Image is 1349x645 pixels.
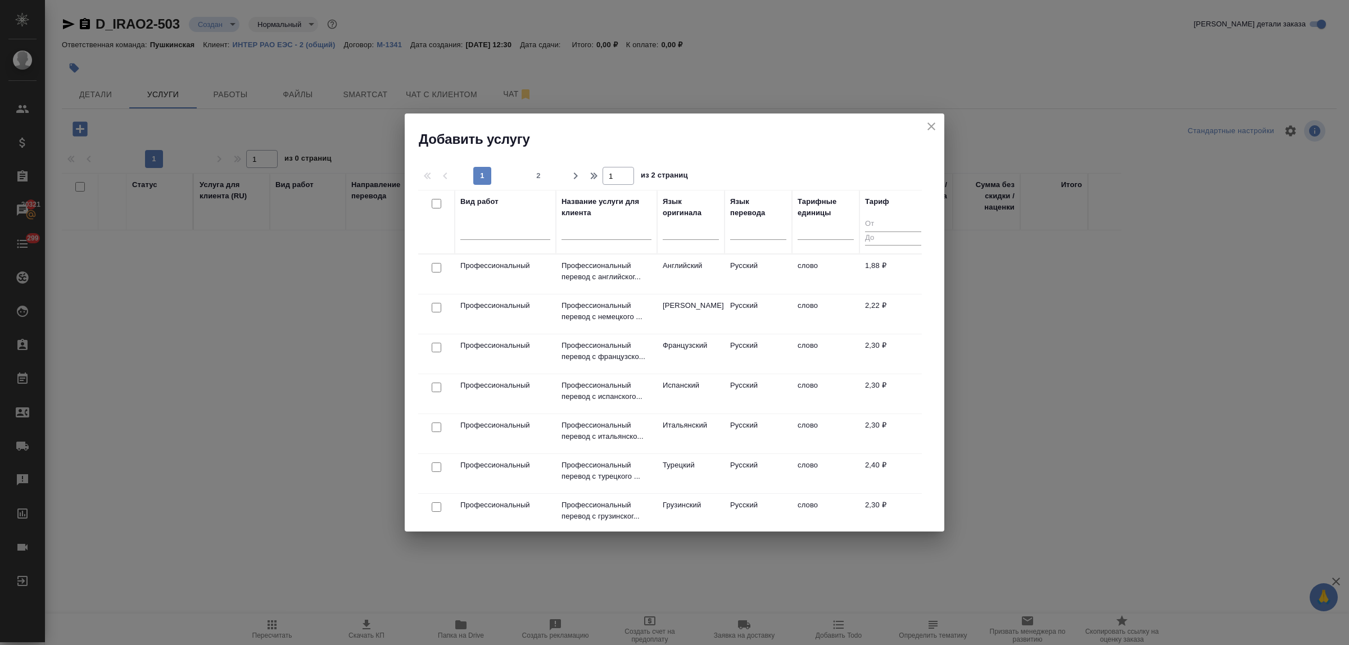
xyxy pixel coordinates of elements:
p: Профессиональный перевод с французско... [562,340,651,362]
p: Профессиональный перевод с турецкого ... [562,460,651,482]
p: Профессиональный перевод с итальянско... [562,420,651,442]
p: Профессиональный [460,260,550,271]
p: Профессиональный [460,499,550,511]
button: close [923,118,940,135]
td: слово [792,334,859,374]
input: До [865,231,921,246]
td: Русский [725,294,792,334]
div: Тариф [865,196,889,207]
td: Русский [725,454,792,493]
span: из 2 страниц [641,169,688,185]
p: Профессиональный [460,460,550,471]
td: 1,88 ₽ [859,255,927,294]
input: От [865,217,921,231]
p: Профессиональный [460,380,550,391]
td: слово [792,414,859,453]
p: Профессиональный [460,340,550,351]
td: Русский [725,494,792,533]
div: Тарифные единицы [798,196,854,219]
td: Русский [725,414,792,453]
div: Язык перевода [730,196,786,219]
td: Английский [657,255,725,294]
p: Профессиональный [460,300,550,311]
td: слово [792,494,859,533]
button: 2 [529,167,547,185]
div: Вид работ [460,196,499,207]
td: слово [792,255,859,294]
p: Профессиональный перевод с грузинског... [562,499,651,522]
td: 2,30 ₽ [859,494,927,533]
td: [PERSON_NAME] [657,294,725,334]
td: Турецкий [657,454,725,493]
td: слово [792,454,859,493]
span: 2 [529,170,547,181]
td: Русский [725,255,792,294]
td: Грузинский [657,494,725,533]
td: Русский [725,374,792,414]
td: 2,30 ₽ [859,414,927,453]
td: Русский [725,334,792,374]
div: Язык оригинала [663,196,719,219]
td: 2,40 ₽ [859,454,927,493]
td: Итальянский [657,414,725,453]
td: Испанский [657,374,725,414]
td: 2,30 ₽ [859,334,927,374]
div: Название услуги для клиента [562,196,651,219]
p: Профессиональный перевод с немецкого ... [562,300,651,322]
td: 2,22 ₽ [859,294,927,334]
p: Профессиональный [460,420,550,431]
td: слово [792,294,859,334]
td: Французский [657,334,725,374]
h2: Добавить услугу [419,130,944,148]
td: 2,30 ₽ [859,374,927,414]
td: слово [792,374,859,414]
p: Профессиональный перевод с английског... [562,260,651,283]
p: Профессиональный перевод с испанского... [562,380,651,402]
